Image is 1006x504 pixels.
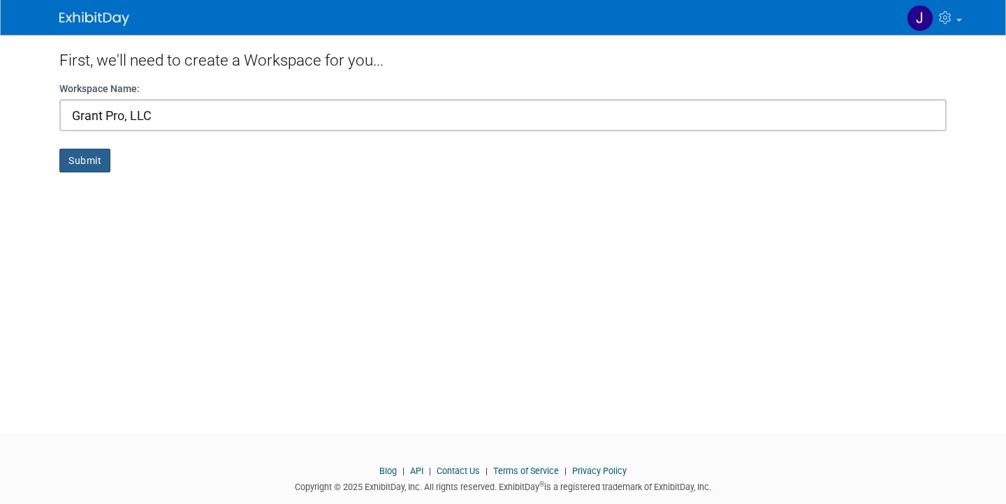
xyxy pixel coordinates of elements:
a: Privacy Policy [572,466,627,476]
input: Name of your organization [59,99,947,131]
span: | [399,466,408,476]
span: | [482,466,491,476]
sup: ® [539,480,544,488]
a: Contact Us [437,466,480,476]
img: ExhibitDay [59,12,129,26]
img: Jeana Campbell [907,5,933,31]
a: Terms of Service [493,466,559,476]
a: Blog [379,466,397,476]
span: | [561,466,570,476]
label: Workspace Name: [59,82,140,96]
a: API [410,466,423,476]
button: Submit [59,149,110,172]
div: First, we'll need to create a Workspace for you... [59,35,947,82]
span: | [425,466,435,476]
